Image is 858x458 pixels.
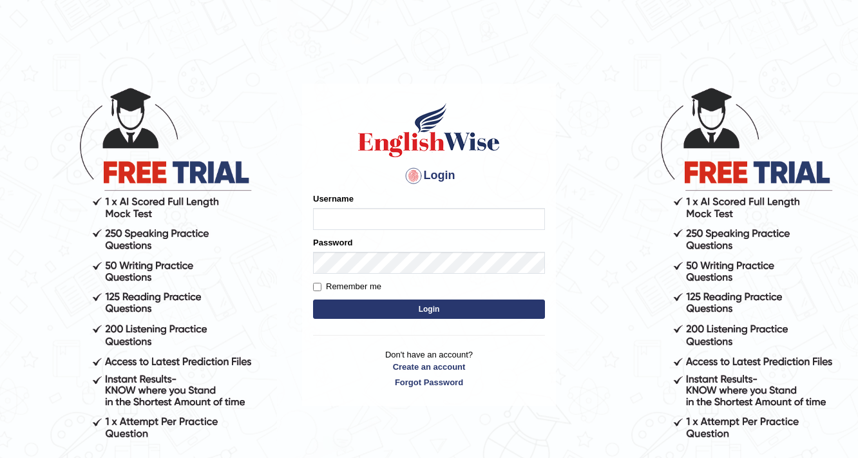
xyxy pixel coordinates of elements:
p: Don't have an account? [313,348,545,388]
button: Login [313,300,545,319]
label: Remember me [313,280,381,293]
label: Password [313,236,352,249]
h4: Login [313,166,545,186]
a: Forgot Password [313,376,545,388]
a: Create an account [313,361,545,373]
input: Remember me [313,283,321,291]
img: Logo of English Wise sign in for intelligent practice with AI [356,101,502,159]
label: Username [313,193,354,205]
